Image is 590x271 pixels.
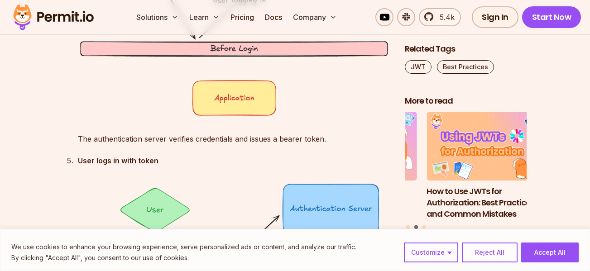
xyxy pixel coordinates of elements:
[261,8,286,26] a: Docs
[9,2,98,33] img: Permit logo
[427,112,549,220] li: 2 of 3
[472,6,518,28] a: Sign In
[404,242,458,262] button: Customize
[437,60,494,74] a: Best Practices
[11,252,356,263] p: By clicking "Accept All", you consent to our use of cookies.
[405,112,527,231] div: Posts
[427,186,549,219] h3: How to Use JWTs for Authorization: Best Practices and Common Mistakes
[414,225,418,229] button: Go to slide 2
[78,156,158,165] strong: User logs in with token
[186,8,223,26] button: Learn
[289,8,341,26] button: Company
[434,12,455,23] span: 5.4k
[78,133,390,145] p: The authentication server verifies credentials and issues a bearer token.
[11,242,356,252] p: We use cookies to enhance your browsing experience, serve personalized ads or content, and analyz...
[405,43,527,55] h2: Related Tags
[405,60,432,74] a: JWT
[295,186,417,209] h3: Why JWTs Can’t Handle AI Agent Access
[422,225,426,229] button: Go to slide 3
[427,112,549,181] img: How to Use JWTs for Authorization: Best Practices and Common Mistakes
[295,112,417,220] li: 1 of 3
[462,242,518,262] button: Reject All
[405,95,527,107] h2: More to read
[521,242,579,262] button: Accept All
[419,8,461,26] a: 5.4k
[227,8,258,26] a: Pricing
[133,8,182,26] button: Solutions
[522,6,581,28] a: Start Now
[406,225,410,229] button: Go to slide 1
[427,112,549,220] a: How to Use JWTs for Authorization: Best Practices and Common MistakesHow to Use JWTs for Authoriz...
